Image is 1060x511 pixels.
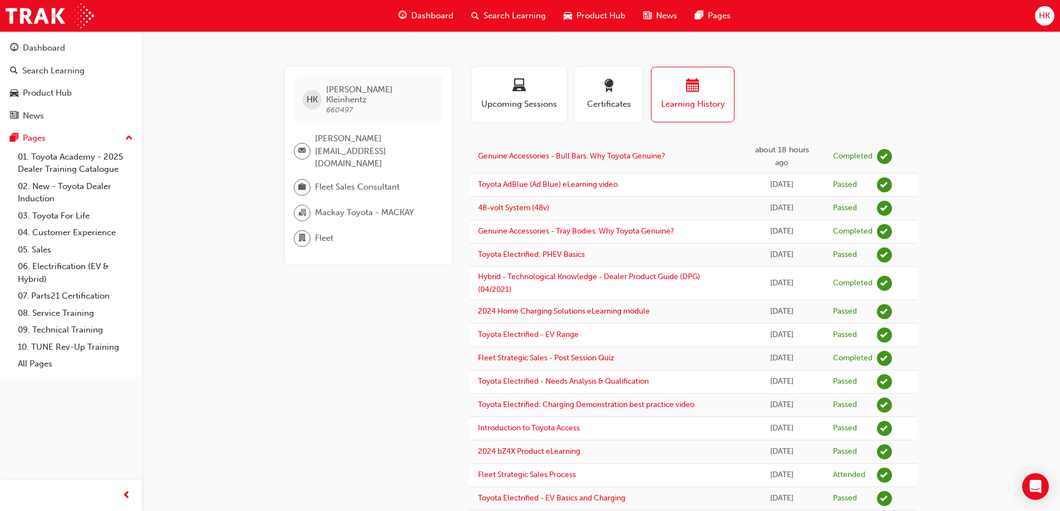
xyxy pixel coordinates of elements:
div: Fri Sep 12 2025 08:14:24 GMT+1000 (Australian Eastern Standard Time) [748,492,816,505]
div: News [23,110,44,122]
div: Attended [833,470,865,480]
span: organisation-icon [298,206,306,220]
a: 05. Sales [13,241,137,259]
div: Completed [833,278,872,289]
div: Passed [833,446,857,457]
div: Wed Sep 24 2025 13:32:58 GMT+1000 (Australian Eastern Standard Time) [748,249,816,261]
span: search-icon [10,66,18,76]
span: up-icon [125,131,133,146]
span: HK [1039,9,1050,22]
a: Product Hub [4,83,137,103]
div: Wed Sep 24 2025 13:12:12 GMT+1000 (Australian Eastern Standard Time) [748,305,816,318]
span: award-icon [602,79,615,94]
span: Search Learning [484,9,546,22]
a: 10. TUNE Rev-Up Training [13,339,137,356]
button: DashboardSearch LearningProduct HubNews [4,36,137,128]
button: Pages [4,128,137,148]
span: 660497 [326,105,353,115]
span: news-icon [643,9,652,23]
span: learningRecordVerb_PASS-icon [877,421,892,436]
span: prev-icon [122,489,131,503]
button: HK [1035,6,1054,26]
a: 2024 Home Charging Solutions eLearning module [478,306,650,316]
span: Dashboard [411,9,453,22]
span: car-icon [564,9,572,23]
a: All Pages [13,355,137,373]
a: guage-iconDashboard [390,4,462,27]
span: learningRecordVerb_COMPLETE-icon [877,224,892,239]
span: learningRecordVerb_PASS-icon [877,201,892,216]
div: Thu Sep 25 2025 09:15:24 GMT+1000 (Australian Eastern Standard Time) [748,202,816,215]
div: Thu Sep 18 2025 11:00:00 GMT+1000 (Australian Eastern Standard Time) [748,469,816,482]
a: News [4,106,137,126]
a: 07. Parts21 Certification [13,287,137,305]
div: Fri Sep 19 2025 08:25:12 GMT+1000 (Australian Eastern Standard Time) [748,399,816,411]
div: Pages [23,132,46,145]
span: learningRecordVerb_PASS-icon [877,177,892,192]
span: learningRecordVerb_COMPLETE-icon [877,276,892,291]
div: Thu Sep 25 2025 16:19:32 GMT+1000 (Australian Eastern Standard Time) [748,144,816,169]
a: Genuine Accessories - Bull Bars. Why Toyota Genuine? [478,151,665,161]
div: Passed [833,376,857,387]
span: learningRecordVerb_PASS-icon [877,444,892,459]
a: 04. Customer Experience [13,224,137,241]
div: Passed [833,330,857,340]
span: search-icon [471,9,479,23]
a: 01. Toyota Academy - 2025 Dealer Training Catalogue [13,148,137,178]
button: Certificates [575,67,642,122]
span: learningRecordVerb_PASS-icon [877,398,892,413]
span: [PERSON_NAME][EMAIL_ADDRESS][DOMAIN_NAME] [315,132,434,170]
span: learningRecordVerb_PASS-icon [877,328,892,343]
span: learningRecordVerb_ATTEND-icon [877,468,892,483]
div: Fri Sep 19 2025 08:09:19 GMT+1000 (Australian Eastern Standard Time) [748,422,816,435]
span: Mackay Toyota - MACKAY [315,206,414,219]
span: Certificates [584,98,634,111]
span: calendar-icon [686,79,699,94]
a: Toyota Electrified: Charging Demonstration best practice video [478,400,694,409]
a: pages-iconPages [686,4,739,27]
a: Toyota Electrified - Needs Analysis & Qualification [478,376,649,386]
div: Thu Sep 25 2025 09:34:14 GMT+1000 (Australian Eastern Standard Time) [748,178,816,191]
div: Wed Sep 24 2025 13:15:59 GMT+1000 (Australian Eastern Standard Time) [748,277,816,290]
a: 03. Toyota For Life [13,207,137,225]
span: briefcase-icon [298,180,306,195]
span: Fleet Sales Consultant [315,181,400,194]
div: Passed [833,180,857,190]
span: learningRecordVerb_PASS-icon [877,491,892,506]
span: Product Hub [576,9,625,22]
div: Completed [833,353,872,364]
span: Upcoming Sessions [480,98,558,111]
div: Thu Sep 18 2025 16:11:41 GMT+1000 (Australian Eastern Standard Time) [748,445,816,458]
span: news-icon [10,111,18,121]
a: 06. Electrification (EV & Hybrid) [13,258,137,287]
span: email-icon [298,144,306,158]
div: Wed Sep 24 2025 15:20:14 GMT+1000 (Australian Eastern Standard Time) [748,225,816,238]
a: Introduction to Toyota Access [478,423,580,433]
a: 08. Service Training [13,305,137,322]
div: Passed [833,250,857,260]
div: Passed [833,400,857,410]
a: search-iconSearch Learning [462,4,555,27]
a: Toyota Electrified - EV Range [478,330,579,339]
a: Trak [6,3,94,28]
div: Open Intercom Messenger [1022,473,1049,500]
div: Fri Sep 19 2025 16:04:32 GMT+1000 (Australian Eastern Standard Time) [748,329,816,341]
span: [PERSON_NAME] Kleinhentz [326,85,434,105]
span: laptop-icon [512,79,526,94]
div: Fri Sep 19 2025 08:36:33 GMT+1000 (Australian Eastern Standard Time) [748,375,816,388]
a: Toyota Electrified: PHEV Basics [478,250,585,259]
div: Search Learning [22,65,85,77]
span: guage-icon [10,43,18,53]
span: Learning History [660,98,726,111]
div: Completed [833,151,872,162]
a: Hybrid - Technological Knowledge - Dealer Product Guide (DPG) (04/2021) [478,272,700,294]
span: learningRecordVerb_PASS-icon [877,374,892,389]
a: Genuine Accessories - Tray Bodies. Why Toyota Genuine? [478,226,674,236]
button: Upcoming Sessions [472,67,566,122]
button: Learning History [651,67,734,122]
span: pages-icon [10,133,18,143]
a: 2024 bZ4X Product eLearning [478,446,580,456]
span: learningRecordVerb_COMPLETE-icon [877,351,892,366]
div: Passed [833,203,857,214]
